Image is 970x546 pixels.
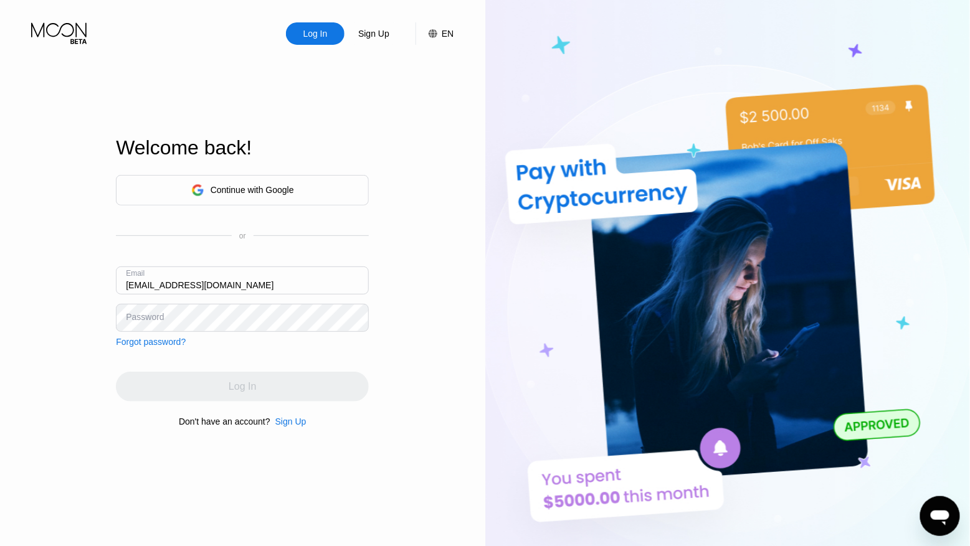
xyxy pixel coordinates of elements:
iframe: Кнопка запуска окна обмена сообщениями [920,496,960,536]
div: Sign Up [270,417,307,426]
div: Sign Up [345,22,403,45]
div: Forgot password? [116,337,186,347]
div: Continue with Google [211,185,294,195]
div: or [239,232,246,240]
div: Log In [286,22,345,45]
div: Password [126,312,164,322]
div: Continue with Google [116,175,369,205]
div: Sign Up [275,417,307,426]
div: Welcome back! [116,136,369,159]
div: Sign Up [357,27,391,40]
div: EN [416,22,454,45]
div: EN [442,29,454,39]
div: Email [126,269,145,278]
div: Log In [302,27,329,40]
div: Don't have an account? [179,417,270,426]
